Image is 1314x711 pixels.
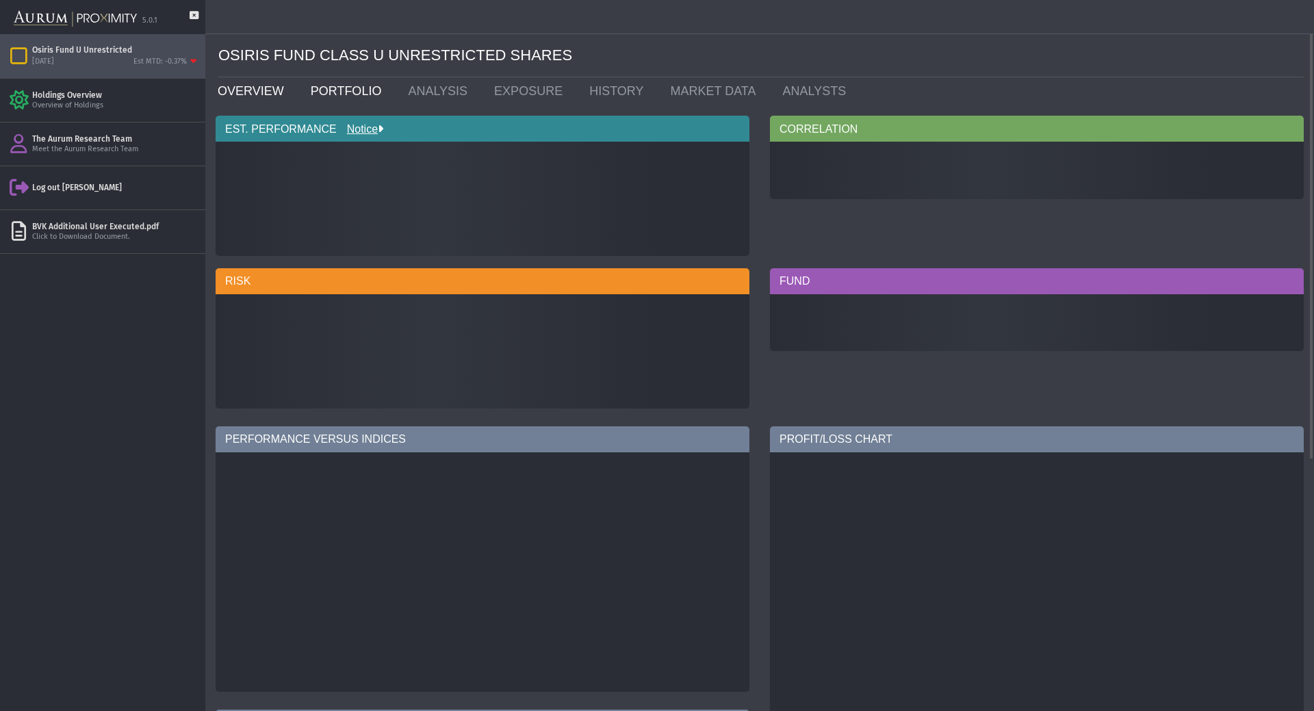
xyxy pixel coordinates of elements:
div: CORRELATION [770,116,1304,142]
div: PERFORMANCE VERSUS INDICES [216,426,749,452]
div: PROFIT/LOSS CHART [770,426,1304,452]
a: Notice [337,123,378,135]
div: The Aurum Research Team [32,133,200,144]
div: Notice [337,122,383,137]
div: FUND [770,268,1304,294]
a: MARKET DATA [660,77,773,105]
div: RISK [216,268,749,294]
div: Log out [PERSON_NAME] [32,182,200,193]
div: 5.0.1 [142,16,157,26]
div: Meet the Aurum Research Team [32,144,200,155]
img: Aurum-Proximity%20white.svg [14,3,137,34]
a: ANALYSTS [773,77,863,105]
a: HISTORY [579,77,660,105]
a: PORTFOLIO [300,77,398,105]
a: ANALYSIS [398,77,484,105]
div: Overview of Holdings [32,101,200,111]
div: Est MTD: -0.37% [133,57,187,67]
div: [DATE] [32,57,54,67]
div: OSIRIS FUND CLASS U UNRESTRICTED SHARES [218,34,1304,77]
a: OVERVIEW [207,77,300,105]
div: Osiris Fund U Unrestricted [32,44,200,55]
div: Holdings Overview [32,90,200,101]
div: BVK Additional User Executed.pdf [32,221,200,232]
div: EST. PERFORMANCE [216,116,749,142]
a: EXPOSURE [484,77,579,105]
div: Click to Download Document. [32,232,200,242]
